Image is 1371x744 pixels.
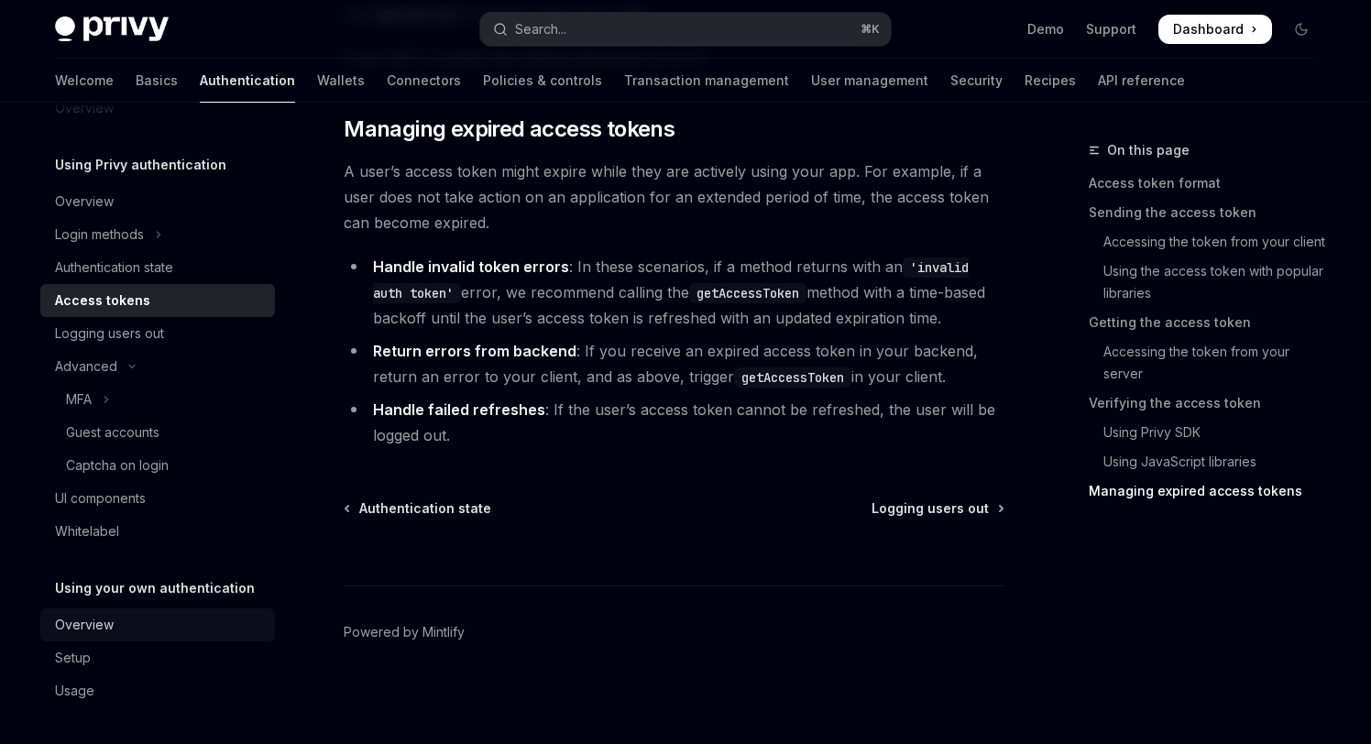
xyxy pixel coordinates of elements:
[1089,257,1331,308] a: Using the access token with popular libraries
[66,421,159,443] div: Guest accounts
[40,416,275,449] a: Guest accounts
[1173,20,1244,38] span: Dashboard
[1089,337,1331,388] a: Accessing the token from your server
[200,59,295,103] a: Authentication
[480,13,891,46] button: Open search
[689,283,806,303] code: getAccessToken
[55,290,150,312] div: Access tokens
[317,59,365,103] a: Wallets
[1027,20,1064,38] a: Demo
[55,577,255,599] h5: Using your own authentication
[40,251,275,284] a: Authentication state
[344,397,1004,448] li: : If the user’s access token cannot be refreshed, the user will be logged out.
[483,59,602,103] a: Policies & controls
[55,680,94,702] div: Usage
[359,499,491,518] span: Authentication state
[861,22,880,37] span: ⌘ K
[1089,418,1331,447] a: Using Privy SDK
[55,323,164,345] div: Logging users out
[1089,388,1331,418] a: Verifying the access token
[40,515,275,548] a: Whitelabel
[344,159,1004,235] span: A user’s access token might expire while they are actively using your app. For example, if a user...
[40,482,275,515] a: UI components
[387,59,461,103] a: Connectors
[55,520,119,542] div: Whitelabel
[1089,227,1331,257] a: Accessing the token from your client
[1089,476,1331,506] a: Managing expired access tokens
[344,623,465,641] a: Powered by Mintlify
[1089,447,1331,476] a: Using JavaScript libraries
[1089,198,1331,227] a: Sending the access token
[55,487,146,509] div: UI components
[55,356,117,377] div: Advanced
[40,641,275,674] a: Setup
[55,224,144,246] div: Login methods
[40,185,275,218] a: Overview
[55,647,91,669] div: Setup
[55,154,226,176] h5: Using Privy authentication
[40,449,275,482] a: Captcha on login
[40,674,275,707] a: Usage
[950,59,1003,103] a: Security
[345,499,491,518] a: Authentication state
[66,454,169,476] div: Captcha on login
[373,342,576,360] strong: Return errors from backend
[1107,139,1190,161] span: On this page
[1089,169,1331,198] a: Access token format
[136,59,178,103] a: Basics
[734,367,851,388] code: getAccessToken
[1098,59,1185,103] a: API reference
[40,383,275,416] button: Toggle MFA section
[1158,15,1272,44] a: Dashboard
[40,317,275,350] a: Logging users out
[1025,59,1076,103] a: Recipes
[811,59,928,103] a: User management
[55,614,114,636] div: Overview
[624,59,789,103] a: Transaction management
[66,388,92,410] div: MFA
[40,350,275,383] button: Toggle Advanced section
[1287,15,1316,44] button: Toggle dark mode
[40,608,275,641] a: Overview
[344,115,675,144] span: Managing expired access tokens
[872,499,1003,518] a: Logging users out
[55,59,114,103] a: Welcome
[40,284,275,317] a: Access tokens
[515,18,566,40] div: Search...
[373,400,545,419] strong: Handle failed refreshes
[40,218,275,251] button: Toggle Login methods section
[373,257,569,276] strong: Handle invalid token errors
[872,499,989,518] span: Logging users out
[344,254,1004,331] li: : In these scenarios, if a method returns with an error, we recommend calling the method with a t...
[1089,308,1331,337] a: Getting the access token
[55,257,173,279] div: Authentication state
[344,338,1004,389] li: : If you receive an expired access token in your backend, return an error to your client, and as ...
[1086,20,1136,38] a: Support
[55,191,114,213] div: Overview
[55,16,169,42] img: dark logo
[373,257,969,303] code: 'invalid auth token'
